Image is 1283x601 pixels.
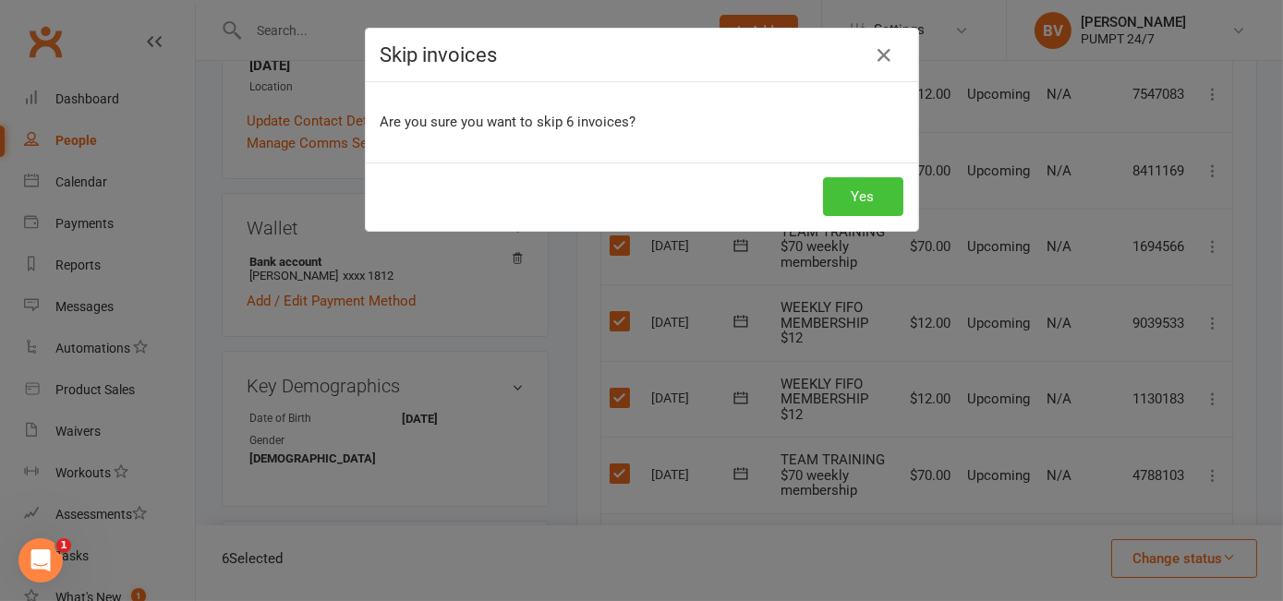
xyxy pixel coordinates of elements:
[18,538,63,583] iframe: Intercom live chat
[823,177,903,216] button: Yes
[381,43,903,66] h4: Skip invoices
[381,114,636,130] span: Are you sure you want to skip 6 invoices?
[870,41,900,70] button: Close
[56,538,71,553] span: 1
